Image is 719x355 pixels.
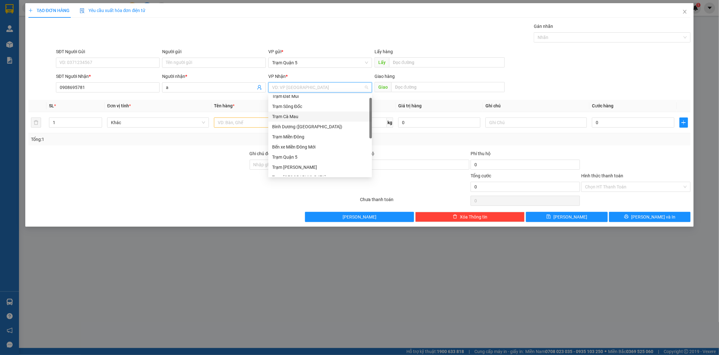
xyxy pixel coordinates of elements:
[391,82,505,92] input: Dọc đường
[250,160,359,170] input: Ghi chú đơn hàng
[471,173,491,178] span: Tổng cước
[56,73,160,80] div: SĐT Người Nhận
[592,103,613,108] span: Cước hàng
[107,103,131,108] span: Đơn vị tính
[214,117,316,128] input: VD: Bàn, Ghế
[268,111,372,122] div: Trạm Cà Mau
[272,93,368,100] div: Trạm Đất Mũi
[453,214,457,219] span: delete
[272,133,368,140] div: Trạm Miền Đông
[272,143,368,150] div: Bến xe Miền Đông Mới
[679,117,688,128] button: plus
[553,213,587,220] span: [PERSON_NAME]
[272,154,368,161] div: Trạm Quận 5
[375,57,389,67] span: Lấy
[272,164,368,171] div: Trạm [PERSON_NAME]
[526,212,607,222] button: save[PERSON_NAME]
[162,48,266,55] div: Người gửi
[676,3,694,21] button: Close
[387,117,393,128] span: kg
[460,213,487,220] span: Xóa Thông tin
[305,212,414,222] button: [PERSON_NAME]
[268,152,372,162] div: Trạm Quận 5
[343,213,376,220] span: [PERSON_NAME]
[398,117,480,128] input: 0
[268,91,372,101] div: Trạm Đất Mũi
[398,103,422,108] span: Giá trị hàng
[546,214,551,219] span: save
[375,49,393,54] span: Lấy hàng
[272,174,368,181] div: Trạm [GEOGRAPHIC_DATA]
[28,8,70,13] span: TẠO ĐƠN HÀNG
[268,101,372,111] div: Trạm Sông Đốc
[250,151,284,156] label: Ghi chú đơn hàng
[272,103,368,110] div: Trạm Sông Đốc
[483,100,590,112] th: Ghi chú
[31,117,41,128] button: delete
[534,24,553,29] label: Gán nhãn
[31,136,277,143] div: Tổng: 1
[49,103,54,108] span: SL
[375,74,395,79] span: Giao hàng
[80,8,146,13] span: Yêu cầu xuất hóa đơn điện tử
[257,85,262,90] span: user-add
[624,214,629,219] span: printer
[162,73,266,80] div: Người nhận
[680,120,688,125] span: plus
[360,196,470,207] div: Chưa thanh toán
[80,8,85,13] img: icon
[581,173,623,178] label: Hình thức thanh toán
[268,48,372,55] div: VP gửi
[268,142,372,152] div: Bến xe Miền Đông Mới
[272,113,368,120] div: Trạm Cà Mau
[56,48,160,55] div: SĐT Người Gửi
[485,117,587,128] input: Ghi Chú
[268,122,372,132] div: Bình Dương (BX Bàu Bàng)
[268,132,372,142] div: Trạm Miền Đông
[631,213,675,220] span: [PERSON_NAME] và In
[415,212,525,222] button: deleteXóa Thông tin
[268,74,286,79] span: VP Nhận
[214,103,235,108] span: Tên hàng
[272,58,368,67] span: Trạm Quận 5
[268,172,372,182] div: Trạm Phú Tân
[471,150,580,160] div: Phí thu hộ
[375,82,391,92] span: Giao
[682,9,687,14] span: close
[268,162,372,172] div: Trạm Đức Hòa
[389,57,505,67] input: Dọc đường
[111,118,205,127] span: Khác
[609,212,691,222] button: printer[PERSON_NAME] và In
[28,8,33,13] span: plus
[272,123,368,130] div: Bình Dương ([GEOGRAPHIC_DATA])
